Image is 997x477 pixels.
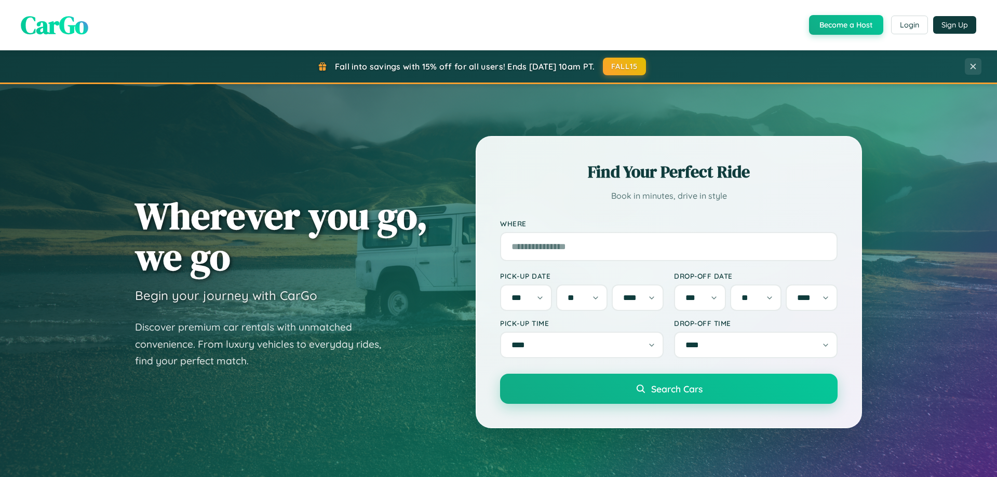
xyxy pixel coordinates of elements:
h1: Wherever you go, we go [135,195,428,277]
button: Become a Host [809,15,883,35]
label: Drop-off Time [674,319,838,328]
p: Discover premium car rentals with unmatched convenience. From luxury vehicles to everyday rides, ... [135,319,395,370]
button: Login [891,16,928,34]
label: Where [500,219,838,228]
button: FALL15 [603,58,646,75]
label: Pick-up Time [500,319,664,328]
h2: Find Your Perfect Ride [500,160,838,183]
p: Book in minutes, drive in style [500,188,838,203]
button: Sign Up [933,16,976,34]
span: Fall into savings with 15% off for all users! Ends [DATE] 10am PT. [335,61,595,72]
label: Pick-up Date [500,271,664,280]
span: Search Cars [651,383,703,394]
span: CarGo [21,8,88,42]
button: Search Cars [500,374,838,404]
label: Drop-off Date [674,271,838,280]
h3: Begin your journey with CarGo [135,288,317,303]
